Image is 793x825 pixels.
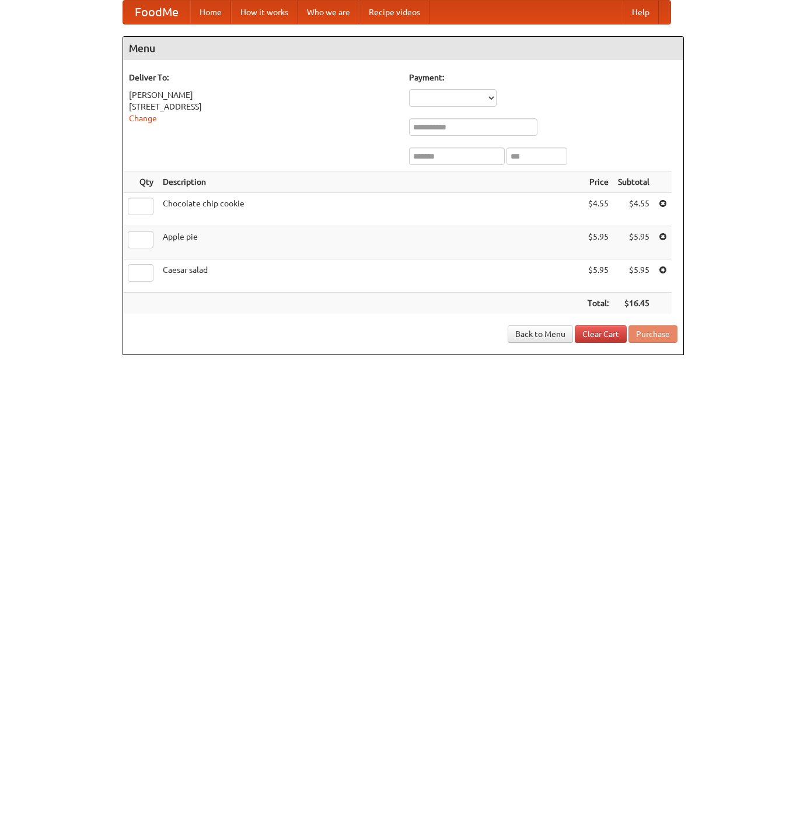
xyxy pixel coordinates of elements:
[129,114,157,123] a: Change
[583,259,613,293] td: $5.95
[123,37,683,60] h4: Menu
[123,171,158,193] th: Qty
[613,226,654,259] td: $5.95
[298,1,359,24] a: Who we are
[409,72,677,83] h5: Payment:
[158,193,583,226] td: Chocolate chip cookie
[623,1,659,24] a: Help
[613,193,654,226] td: $4.55
[628,325,677,343] button: Purchase
[508,325,573,343] a: Back to Menu
[158,259,583,293] td: Caesar salad
[158,226,583,259] td: Apple pie
[583,226,613,259] td: $5.95
[231,1,298,24] a: How it works
[613,171,654,193] th: Subtotal
[129,89,397,101] div: [PERSON_NAME]
[158,171,583,193] th: Description
[129,72,397,83] h5: Deliver To:
[583,193,613,226] td: $4.55
[575,325,627,343] a: Clear Cart
[583,293,613,314] th: Total:
[123,1,190,24] a: FoodMe
[583,171,613,193] th: Price
[613,293,654,314] th: $16.45
[129,101,397,113] div: [STREET_ADDRESS]
[190,1,231,24] a: Home
[359,1,429,24] a: Recipe videos
[613,259,654,293] td: $5.95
